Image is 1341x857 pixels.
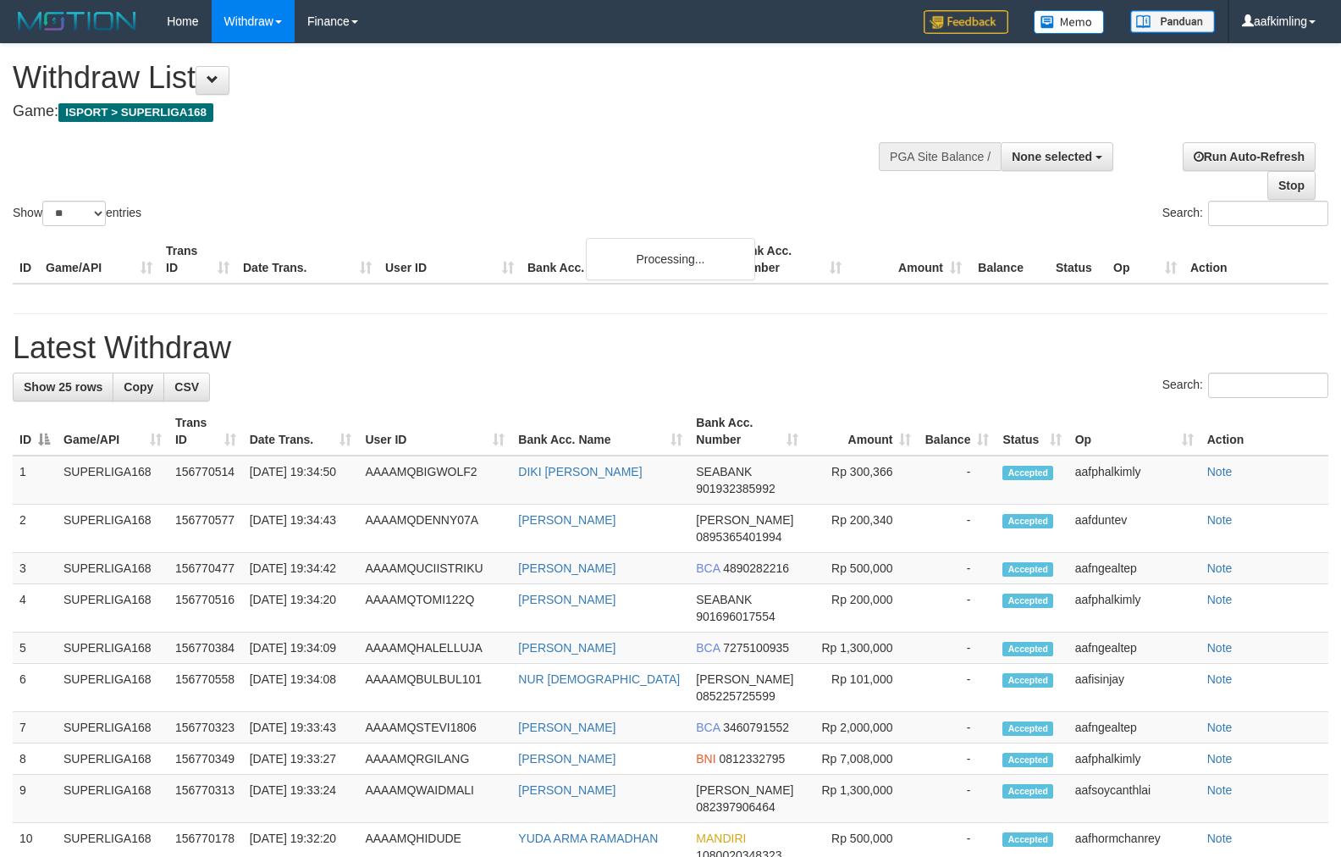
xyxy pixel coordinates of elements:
td: SUPERLIGA168 [57,505,168,553]
td: Rp 101,000 [805,664,919,712]
img: MOTION_logo.png [13,8,141,34]
span: [PERSON_NAME] [696,783,793,797]
td: [DATE] 19:33:43 [243,712,359,744]
a: Note [1207,672,1233,686]
td: 3 [13,553,57,584]
td: AAAAMQBIGWOLF2 [358,456,511,505]
td: aafisinjay [1068,664,1200,712]
a: Note [1207,752,1233,766]
th: Op [1106,235,1184,284]
a: Note [1207,783,1233,797]
td: AAAAMQWAIDMALI [358,775,511,823]
th: Status [1049,235,1106,284]
td: [DATE] 19:34:09 [243,633,359,664]
td: SUPERLIGA168 [57,712,168,744]
th: Trans ID [159,235,236,284]
td: - [918,505,996,553]
a: [PERSON_NAME] [518,561,615,575]
a: Stop [1267,171,1316,200]
a: Note [1207,593,1233,606]
th: Status: activate to sort column ascending [996,407,1068,456]
th: Bank Acc. Number [728,235,848,284]
span: [PERSON_NAME] [696,672,793,686]
span: Show 25 rows [24,380,102,394]
th: Amount: activate to sort column ascending [805,407,919,456]
th: Trans ID: activate to sort column ascending [168,407,243,456]
a: [PERSON_NAME] [518,721,615,734]
a: Show 25 rows [13,373,113,401]
th: Balance [968,235,1049,284]
span: Accepted [1002,753,1053,767]
a: Note [1207,465,1233,478]
td: Rp 7,008,000 [805,744,919,775]
span: MANDIRI [696,832,746,845]
a: Note [1207,721,1233,734]
a: Note [1207,561,1233,575]
td: 7 [13,712,57,744]
button: None selected [1001,142,1113,171]
a: NUR [DEMOGRAPHIC_DATA] [518,672,680,686]
a: [PERSON_NAME] [518,593,615,606]
th: Balance: activate to sort column ascending [918,407,996,456]
td: 1 [13,456,57,505]
td: [DATE] 19:33:24 [243,775,359,823]
td: aafngealtep [1068,553,1200,584]
td: [DATE] 19:34:50 [243,456,359,505]
a: Run Auto-Refresh [1183,142,1316,171]
td: aafphalkimly [1068,744,1200,775]
td: - [918,744,996,775]
td: aafphalkimly [1068,456,1200,505]
span: Copy 085225725599 to clipboard [696,689,775,703]
td: Rp 1,300,000 [805,775,919,823]
td: SUPERLIGA168 [57,664,168,712]
th: User ID: activate to sort column ascending [358,407,511,456]
td: 4 [13,584,57,633]
td: Rp 200,340 [805,505,919,553]
td: Rp 200,000 [805,584,919,633]
td: [DATE] 19:33:27 [243,744,359,775]
td: 8 [13,744,57,775]
div: PGA Site Balance / [879,142,1001,171]
td: 5 [13,633,57,664]
span: Accepted [1002,673,1053,688]
span: BCA [696,641,720,655]
td: SUPERLIGA168 [57,553,168,584]
img: panduan.png [1130,10,1215,33]
td: AAAAMQSTEVI1806 [358,712,511,744]
span: Copy 3460791552 to clipboard [723,721,789,734]
span: Accepted [1002,642,1053,656]
td: aafsoycanthlai [1068,775,1200,823]
td: 156770514 [168,456,243,505]
h1: Withdraw List [13,61,877,95]
td: AAAAMQUCIISTRIKU [358,553,511,584]
img: Feedback.jpg [924,10,1008,34]
span: [PERSON_NAME] [696,513,793,527]
label: Search: [1162,201,1328,226]
th: Action [1200,407,1328,456]
span: None selected [1012,150,1092,163]
div: Processing... [586,238,755,280]
th: Action [1184,235,1328,284]
td: 156770349 [168,744,243,775]
td: 6 [13,664,57,712]
td: SUPERLIGA168 [57,633,168,664]
span: Accepted [1002,466,1053,480]
a: [PERSON_NAME] [518,641,615,655]
td: Rp 500,000 [805,553,919,584]
th: ID [13,235,39,284]
td: - [918,456,996,505]
span: Copy 0895365401994 to clipboard [696,530,781,544]
td: 156770516 [168,584,243,633]
td: - [918,633,996,664]
span: Copy [124,380,153,394]
td: - [918,712,996,744]
th: User ID [378,235,521,284]
td: 9 [13,775,57,823]
img: Button%20Memo.svg [1034,10,1105,34]
td: 156770558 [168,664,243,712]
td: SUPERLIGA168 [57,775,168,823]
input: Search: [1208,373,1328,398]
a: [PERSON_NAME] [518,513,615,527]
span: Accepted [1002,784,1053,799]
th: ID: activate to sort column descending [13,407,57,456]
